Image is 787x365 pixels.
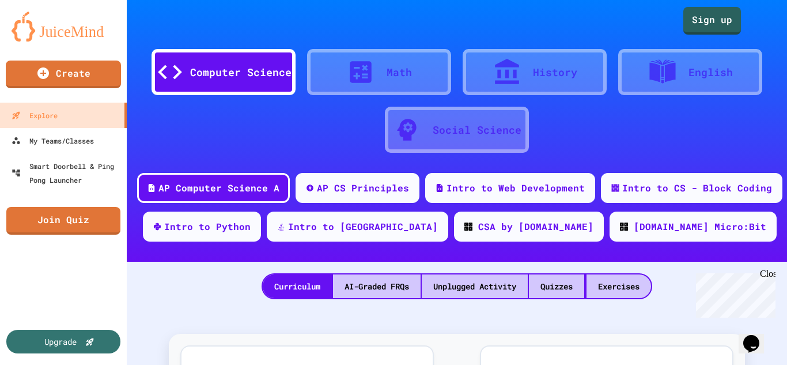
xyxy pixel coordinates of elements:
a: Sign up [683,7,741,35]
a: Create [6,61,121,88]
div: AP Computer Science A [158,181,279,195]
img: CODE_logo_RGB.png [464,223,472,231]
div: Intro to [GEOGRAPHIC_DATA] [288,220,438,234]
div: Computer Science [190,65,292,80]
div: AI-Graded FRQs [333,274,421,298]
div: History [533,65,577,80]
div: Upgrade [44,336,77,348]
div: Math [387,65,412,80]
img: logo-orange.svg [12,12,115,42]
div: Exercises [587,274,651,298]
div: Unplugged Activity [422,274,528,298]
div: My Teams/Classes [12,134,94,148]
a: Join Quiz [6,207,120,235]
div: Intro to CS - Block Coding [622,181,772,195]
div: Smart Doorbell & Ping Pong Launcher [12,159,122,187]
div: AP CS Principles [317,181,409,195]
div: Chat with us now!Close [5,5,80,73]
div: Explore [12,108,58,122]
div: Intro to Python [164,220,251,234]
div: Quizzes [529,274,584,298]
div: CSA by [DOMAIN_NAME] [478,220,593,234]
div: Curriculum [263,274,332,298]
div: Intro to Web Development [447,181,585,195]
iframe: chat widget [739,319,775,353]
div: [DOMAIN_NAME] Micro:Bit [634,220,766,234]
img: CODE_logo_RGB.png [620,223,628,231]
div: English [688,65,733,80]
div: Social Science [433,122,521,138]
iframe: chat widget [691,269,775,318]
